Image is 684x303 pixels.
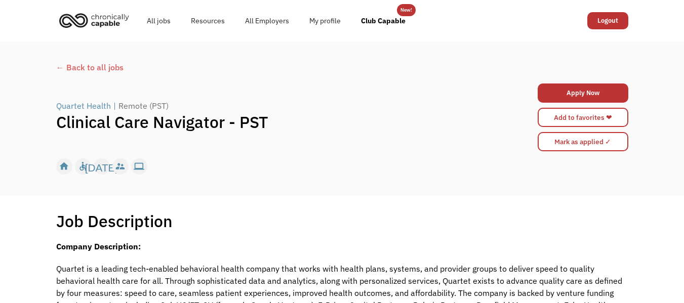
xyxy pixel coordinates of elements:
h1: Job Description [56,211,173,231]
form: Mark as applied form [538,129,628,154]
img: Chronically Capable logo [56,9,132,31]
a: All jobs [137,5,181,37]
a: Quartet Health|Remote (PST) [56,100,171,112]
a: My profile [299,5,351,37]
a: Logout [587,12,628,29]
a: Add to favorites ❤ [538,108,628,127]
div: New! [400,4,412,16]
div: computer [134,159,144,174]
h1: Clinical Care Navigator - PST [56,112,486,132]
input: Mark as applied ✓ [538,132,628,151]
div: | [113,100,116,112]
a: Club Capable [351,5,416,37]
a: home [56,9,137,31]
div: Remote (PST) [118,100,169,112]
div: Quartet Health [56,100,111,112]
div: home [59,159,69,174]
div: [DATE] [85,159,118,174]
a: All Employers [235,5,299,37]
div: accessible [77,159,88,174]
strong: Company Description: [56,241,141,251]
div: supervisor_account [115,159,126,174]
a: Apply Now [538,83,628,103]
a: ← Back to all jobs [56,61,628,73]
a: Resources [181,5,235,37]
